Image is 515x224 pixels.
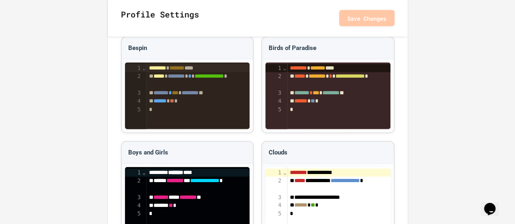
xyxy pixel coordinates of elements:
[122,142,253,164] div: Boys and Girls
[265,210,283,218] div: 5
[125,64,142,72] div: 1
[265,194,283,202] div: 3
[265,106,283,114] div: 5
[265,64,283,72] div: 1
[142,65,146,71] span: Fold line
[339,10,394,26] button: Save Changes
[265,97,283,105] div: 4
[265,177,283,194] div: 2
[125,202,142,210] div: 4
[125,106,142,114] div: 5
[125,72,142,89] div: 2
[265,169,283,177] div: 1
[283,169,287,176] span: Fold line
[125,97,142,105] div: 4
[125,169,142,177] div: 1
[265,89,283,97] div: 3
[121,8,199,28] h2: Profile Settings
[125,177,142,194] div: 2
[122,37,253,59] div: Bespin
[125,210,142,218] div: 5
[125,194,142,202] div: 3
[481,191,507,216] iframe: chat widget
[265,72,283,89] div: 2
[262,142,393,164] div: Clouds
[283,65,287,71] span: Fold line
[265,201,283,209] div: 4
[262,37,393,59] div: Birds of Paradise
[142,169,146,176] span: Fold line
[125,89,142,97] div: 3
